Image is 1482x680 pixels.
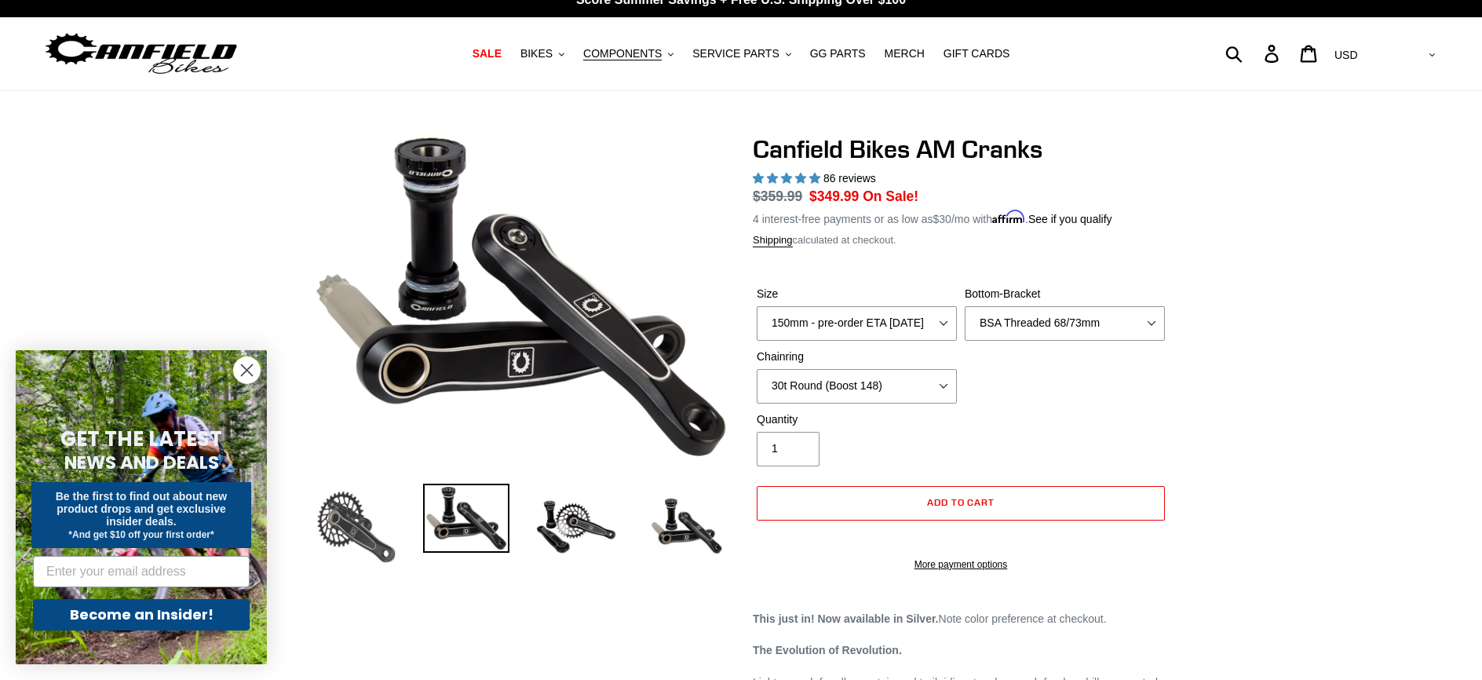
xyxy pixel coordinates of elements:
[757,286,957,302] label: Size
[33,556,250,587] input: Enter your email address
[465,43,509,64] a: SALE
[423,484,509,553] img: Load image into Gallery viewer, Canfield Cranks
[533,484,619,570] img: Load image into Gallery viewer, Canfield Bikes AM Cranks
[753,232,1169,248] div: calculated at checkout.
[823,172,876,185] span: 86 reviews
[1234,36,1274,71] input: Search
[992,210,1025,224] span: Affirm
[313,484,400,570] img: Load image into Gallery viewer, Canfield Bikes AM Cranks
[753,207,1112,228] p: 4 interest-free payments or as low as /mo with .
[757,349,957,365] label: Chainring
[43,29,239,79] img: Canfield Bikes
[520,47,553,60] span: BIKES
[233,356,261,384] button: Close dialog
[684,43,798,64] button: SERVICE PARTS
[885,47,925,60] span: MERCH
[575,43,681,64] button: COMPONENTS
[802,43,874,64] a: GG PARTS
[643,484,729,570] img: Load image into Gallery viewer, CANFIELD-AM_DH-CRANKS
[753,644,902,656] strong: The Evolution of Revolution.
[513,43,572,64] button: BIKES
[692,47,779,60] span: SERVICE PARTS
[473,47,502,60] span: SALE
[33,599,250,631] button: Become an Insider!
[757,486,1165,521] button: Add to cart
[965,286,1165,302] label: Bottom-Bracket
[56,490,228,528] span: Be the first to find out about new product drops and get exclusive insider deals.
[863,186,918,207] span: On Sale!
[753,172,823,185] span: 4.97 stars
[877,43,933,64] a: MERCH
[60,425,222,453] span: GET THE LATEST
[68,529,214,540] span: *And get $10 off your first order*
[753,188,802,204] s: $359.99
[944,47,1010,60] span: GIFT CARDS
[583,47,662,60] span: COMPONENTS
[933,213,951,225] span: $30
[753,612,939,625] strong: This just in! Now available in Silver.
[753,134,1169,164] h1: Canfield Bikes AM Cranks
[757,558,1165,572] a: More payment options
[810,47,866,60] span: GG PARTS
[753,611,1169,627] p: Note color preference at checkout.
[927,496,995,508] span: Add to cart
[936,43,1018,64] a: GIFT CARDS
[64,450,219,475] span: NEWS AND DEALS
[757,411,957,428] label: Quantity
[753,234,793,247] a: Shipping
[809,188,859,204] span: $349.99
[1028,213,1112,225] a: See if you qualify - Learn more about Affirm Financing (opens in modal)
